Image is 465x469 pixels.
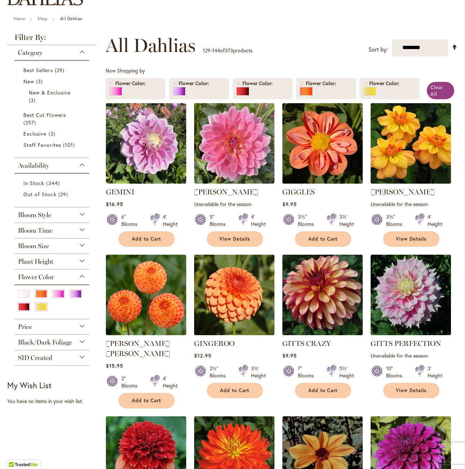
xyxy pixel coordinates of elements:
[23,67,53,74] span: Best Sellers
[281,253,365,337] img: Gitts Crazy
[18,162,49,170] span: Availability
[106,201,123,207] span: $16.95
[29,89,77,104] a: New &amp; Exclusive
[115,80,147,87] span: Flower Color
[29,96,37,104] span: 3
[371,178,451,185] a: Ginger Snap
[106,188,134,196] a: GEMINI
[386,365,406,379] div: 10" Blooms
[18,258,53,266] span: Plant Height
[295,231,351,247] button: Add to Cart
[386,213,406,228] div: 3½" Blooms
[194,339,234,348] a: GINGEROO
[371,352,451,359] p: Unavailable for the season
[282,103,363,184] img: GIGGLES
[23,78,34,85] span: New
[7,380,52,390] strong: My Wish List
[428,365,442,379] div: 3' Height
[23,180,44,187] span: In Stock
[194,255,274,335] img: GINGEROO
[430,84,443,97] span: Clear All
[363,81,367,86] a: Remove Flower Color Yellow
[371,330,451,337] a: GITTS PERFECTION
[46,179,61,187] span: 344
[242,80,274,87] span: Flower Color
[194,201,274,207] p: Unavailable for the season
[194,103,274,184] img: Gerrie Hoek
[300,81,304,86] a: Remove Flower Color Orange/Peach
[194,352,211,359] span: $12.95
[282,201,297,207] span: $9.95
[106,339,170,358] a: [PERSON_NAME] [PERSON_NAME]
[194,178,274,185] a: Gerrie Hoek
[295,383,351,398] button: Add to Cart
[219,236,250,242] span: View Details
[23,78,82,85] a: New
[37,16,48,21] a: Shop
[23,119,38,126] span: 257
[210,365,230,379] div: 2½" Blooms
[194,188,258,196] a: [PERSON_NAME]
[23,191,57,198] span: Out of Stock
[23,190,82,198] a: Out of Stock 29
[23,141,82,149] a: Staff Favorites
[194,330,274,337] a: GINGEROO
[36,78,45,85] span: 3
[371,188,435,196] a: [PERSON_NAME]
[60,16,82,21] strong: All Dahlias
[225,47,233,54] span: 373
[251,365,266,379] div: 3½' Height
[173,81,177,86] a: Remove Flower Color Purple
[23,111,82,126] a: Best Cut Flowers
[282,188,315,196] a: GIGGLES
[121,213,142,228] div: 6" Blooms
[236,81,241,86] a: Remove Flower Color Red
[14,16,25,21] a: Home
[207,383,263,398] button: Add to Cart
[109,81,113,86] a: Remove Flower Color Pink
[371,339,441,348] a: GITTS PERFECTION
[212,47,220,54] span: 144
[29,89,71,96] span: New & Exclusive
[119,231,175,247] button: Add to Cart
[306,80,338,87] span: Flower Color
[7,398,101,405] div: You have no items in your wish list.
[106,67,145,74] span: Now Shopping by
[106,362,123,369] span: $15.95
[119,393,175,408] button: Add to Cart
[7,34,97,45] strong: Filter By:
[308,387,338,394] span: Add to Cart
[298,365,318,379] div: 7" Blooms
[282,178,363,185] a: GIGGLES
[298,213,318,228] div: 3½" Blooms
[251,213,266,228] div: 4' Height
[282,352,297,359] span: $9.95
[55,66,66,74] span: 29
[132,236,161,242] span: Add to Cart
[132,398,161,404] span: Add to Cart
[207,231,263,247] a: View Details
[106,178,186,185] a: GEMINI
[106,35,196,56] span: All Dahlias
[58,190,70,198] span: 29
[383,383,439,398] a: View Details
[18,49,43,57] span: Category
[339,213,354,228] div: 3½' Height
[18,242,49,250] span: Bloom Size
[18,273,54,281] span: Flower Color
[18,323,32,331] span: Price
[368,43,388,56] label: Sort by:
[49,130,57,137] span: 3
[203,47,210,54] span: 129
[308,236,338,242] span: Add to Cart
[428,213,442,228] div: 4' Height
[18,227,53,234] span: Bloom Time
[23,66,82,74] a: Best Sellers
[282,330,363,337] a: Gitts Crazy
[106,255,186,335] img: GINGER WILLO
[106,103,186,184] img: GEMINI
[63,141,77,149] span: 101
[339,365,354,379] div: 5½' Height
[203,45,252,56] p: - of products
[5,443,26,464] iframe: Launch Accessibility Center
